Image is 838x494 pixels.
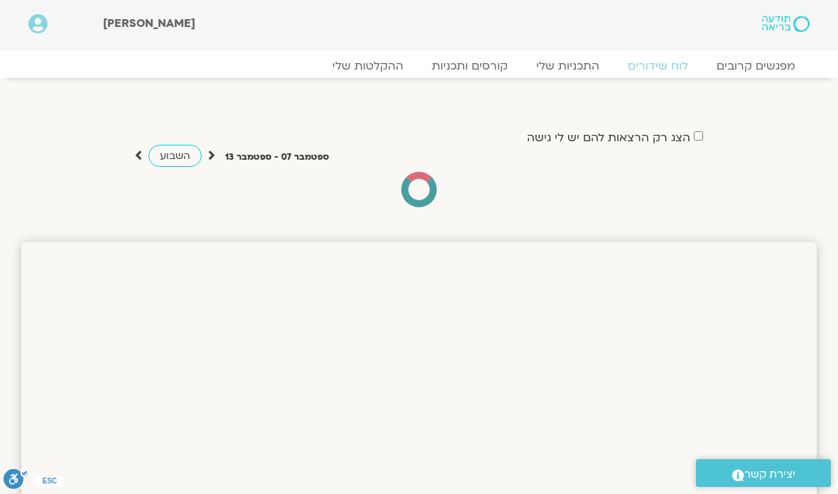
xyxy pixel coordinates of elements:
[418,59,522,73] a: קורסים ותכניות
[318,59,418,73] a: ההקלטות שלי
[28,59,810,73] nav: Menu
[744,465,795,484] span: יצירת קשר
[702,59,810,73] a: מפגשים קרובים
[103,16,195,31] span: [PERSON_NAME]
[614,59,702,73] a: לוח שידורים
[522,59,614,73] a: התכניות שלי
[527,131,690,144] label: הצג רק הרצאות להם יש לי גישה
[225,150,329,165] p: ספטמבר 07 - ספטמבר 13
[696,459,831,487] a: יצירת קשר
[148,145,202,167] a: השבוע
[160,149,190,163] span: השבוע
